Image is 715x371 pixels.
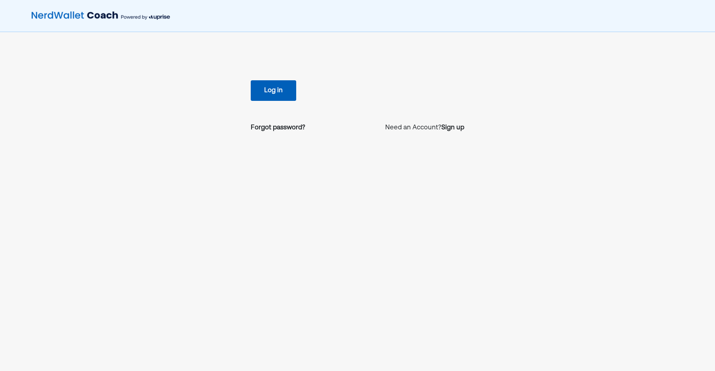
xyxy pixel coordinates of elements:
[385,123,464,132] p: Need an Account?
[441,123,464,132] a: Sign up
[251,80,296,101] button: Log in
[251,123,305,132] a: Forgot password?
